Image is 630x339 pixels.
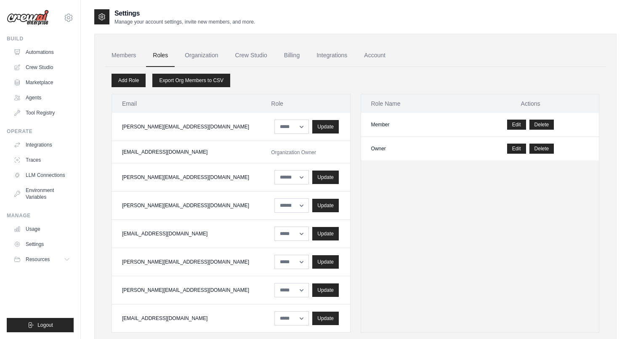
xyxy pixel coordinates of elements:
img: Logo [7,10,49,26]
th: Email [112,94,261,113]
a: Members [105,44,143,67]
a: Crew Studio [10,61,74,74]
button: Update [312,199,339,212]
button: Update [312,171,339,184]
h2: Settings [114,8,255,19]
a: Edit [507,144,526,154]
a: Account [357,44,392,67]
a: Roles [146,44,175,67]
div: Operate [7,128,74,135]
button: Logout [7,318,74,332]
div: Build [7,35,74,42]
div: Manage [7,212,74,219]
a: Integrations [310,44,354,67]
td: [PERSON_NAME][EMAIL_ADDRESS][DOMAIN_NAME] [112,276,261,304]
td: [PERSON_NAME][EMAIL_ADDRESS][DOMAIN_NAME] [112,192,261,220]
button: Resources [10,253,74,266]
th: Role [261,94,350,113]
a: Organization [178,44,225,67]
td: [EMAIL_ADDRESS][DOMAIN_NAME] [112,304,261,333]
a: Integrations [10,138,74,152]
button: Update [312,283,339,297]
th: Role Name [361,94,463,113]
a: Agents [10,91,74,104]
a: Tool Registry [10,106,74,120]
span: Organization Owner [271,149,316,155]
td: Owner [361,137,463,161]
td: [EMAIL_ADDRESS][DOMAIN_NAME] [112,141,261,163]
span: Logout [37,322,53,328]
a: Settings [10,238,74,251]
button: Update [312,312,339,325]
a: Edit [507,120,526,130]
a: Export Org Members to CSV [152,74,230,87]
td: [EMAIL_ADDRESS][DOMAIN_NAME] [112,220,261,248]
span: Resources [26,256,50,263]
a: Add Role [112,74,146,87]
button: Delete [529,120,554,130]
th: Actions [462,94,599,113]
td: [PERSON_NAME][EMAIL_ADDRESS][DOMAIN_NAME] [112,113,261,141]
td: [PERSON_NAME][EMAIL_ADDRESS][DOMAIN_NAME] [112,248,261,276]
a: Automations [10,45,74,59]
button: Update [312,227,339,240]
a: Environment Variables [10,184,74,204]
td: Member [361,113,463,137]
a: LLM Connections [10,168,74,182]
a: Traces [10,153,74,167]
a: Billing [277,44,306,67]
a: Usage [10,222,74,236]
p: Manage your account settings, invite new members, and more. [114,19,255,25]
td: [PERSON_NAME][EMAIL_ADDRESS][DOMAIN_NAME] [112,163,261,192]
a: Marketplace [10,76,74,89]
button: Update [312,120,339,133]
button: Update [312,255,339,269]
a: Crew Studio [229,44,274,67]
button: Delete [529,144,554,154]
